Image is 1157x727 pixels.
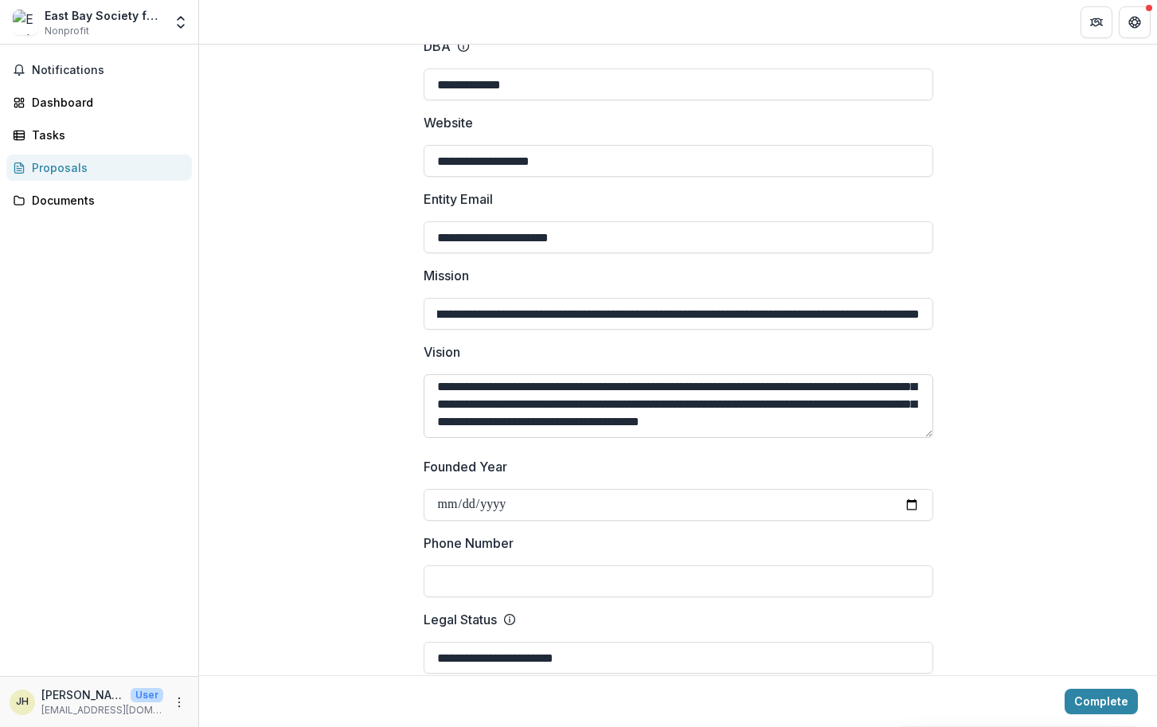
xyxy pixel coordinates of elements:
button: More [170,693,189,712]
a: Tasks [6,122,192,148]
p: Founded Year [424,457,507,476]
button: Open entity switcher [170,6,192,38]
div: Dashboard [32,94,179,111]
a: Documents [6,187,192,213]
a: Proposals [6,154,192,181]
button: Notifications [6,57,192,83]
p: [PERSON_NAME] [41,686,124,703]
p: Vision [424,342,460,362]
div: Proposals [32,159,179,176]
button: Complete [1065,689,1138,714]
img: East Bay Society for the Prevention of Cruelty to Animals [13,10,38,35]
div: Documents [32,192,179,209]
div: Julie Henderson [16,697,29,707]
p: Mission [424,266,469,285]
a: Dashboard [6,89,192,115]
div: Tasks [32,127,179,143]
span: Nonprofit [45,24,89,38]
button: Get Help [1119,6,1151,38]
p: Entity Email [424,190,493,209]
p: User [131,688,163,702]
p: Legal Status [424,610,497,629]
p: [EMAIL_ADDRESS][DOMAIN_NAME] [41,703,163,717]
p: DBA [424,37,451,56]
p: Website [424,113,473,132]
button: Partners [1081,6,1112,38]
div: East Bay Society for the Prevention of Cruelty to Animals [45,7,163,24]
span: Notifications [32,64,186,77]
p: Phone Number [424,534,514,553]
